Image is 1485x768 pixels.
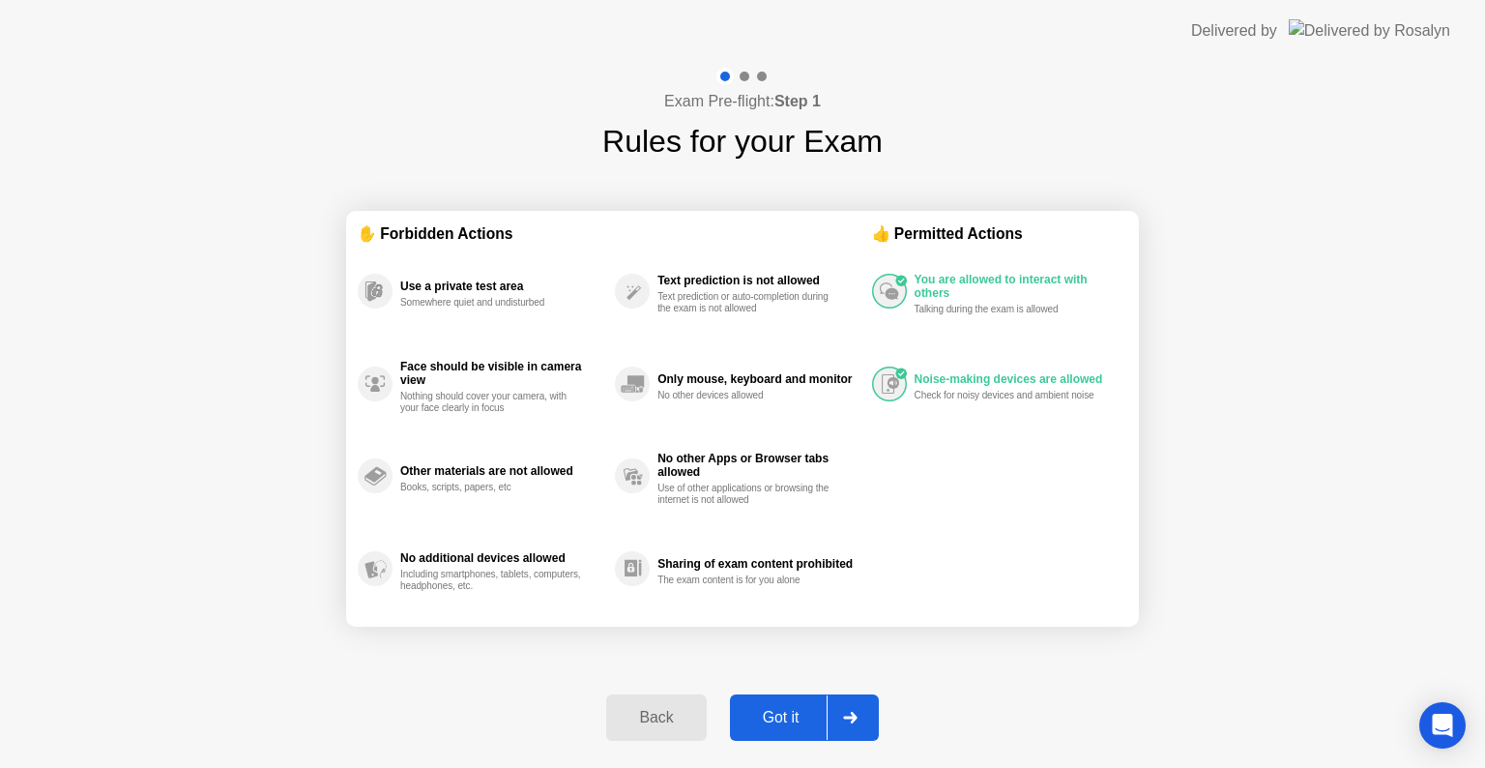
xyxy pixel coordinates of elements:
[400,482,583,493] div: Books, scripts, papers, etc
[602,118,883,164] h1: Rules for your Exam
[657,390,840,401] div: No other devices allowed
[915,273,1118,300] div: You are allowed to interact with others
[657,372,861,386] div: Only mouse, keyboard and monitor
[664,90,821,113] h4: Exam Pre-flight:
[400,391,583,414] div: Nothing should cover your camera, with your face clearly in focus
[915,304,1097,315] div: Talking during the exam is allowed
[872,222,1127,245] div: 👍 Permitted Actions
[612,709,700,726] div: Back
[1289,19,1450,42] img: Delivered by Rosalyn
[657,483,840,506] div: Use of other applications or browsing the internet is not allowed
[657,274,861,287] div: Text prediction is not allowed
[657,575,840,586] div: The exam content is for you alone
[915,390,1097,401] div: Check for noisy devices and ambient noise
[774,93,821,109] b: Step 1
[657,452,861,479] div: No other Apps or Browser tabs allowed
[606,694,706,741] button: Back
[730,694,879,741] button: Got it
[1419,702,1466,749] div: Open Intercom Messenger
[1191,19,1277,43] div: Delivered by
[915,372,1118,386] div: Noise-making devices are allowed
[736,709,827,726] div: Got it
[400,551,605,565] div: No additional devices allowed
[358,222,872,245] div: ✋ Forbidden Actions
[400,280,605,293] div: Use a private test area
[657,557,861,571] div: Sharing of exam content prohibited
[400,360,605,387] div: Face should be visible in camera view
[400,297,583,309] div: Somewhere quiet and undisturbed
[400,569,583,592] div: Including smartphones, tablets, computers, headphones, etc.
[657,291,840,314] div: Text prediction or auto-completion during the exam is not allowed
[400,464,605,478] div: Other materials are not allowed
